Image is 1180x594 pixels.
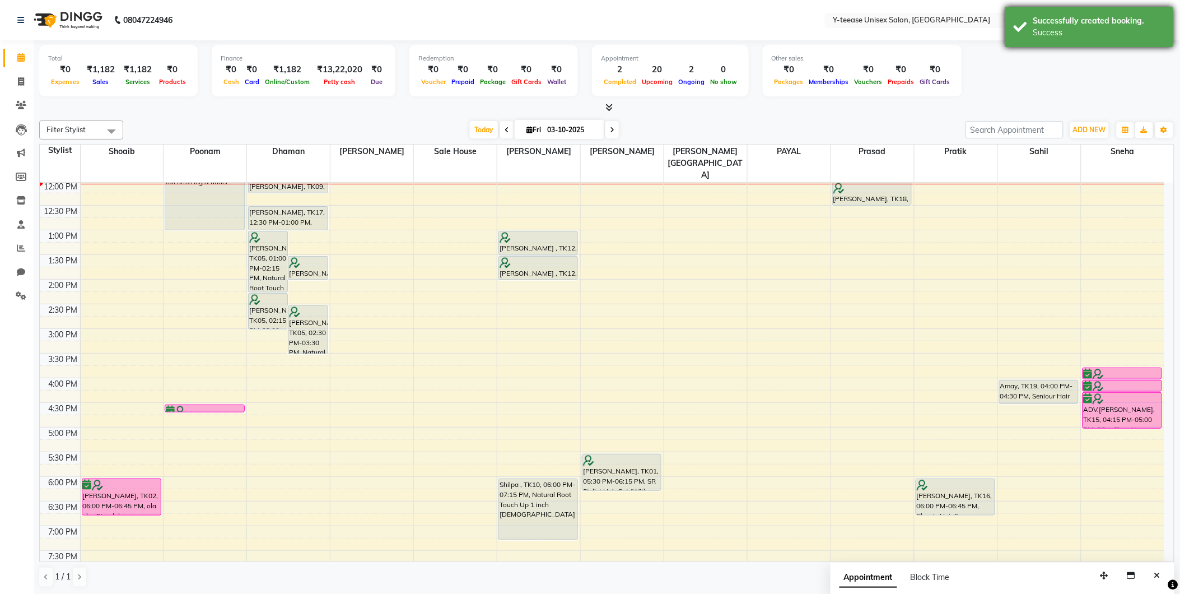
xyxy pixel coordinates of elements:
[42,206,80,217] div: 12:30 PM
[46,378,80,390] div: 4:00 PM
[833,182,911,205] div: [PERSON_NAME], TK18, 12:00 PM-12:30 PM, Wash & Plain dry (upto waist)
[917,63,953,76] div: ₹0
[81,145,164,159] span: Shoaib
[46,502,80,513] div: 6:30 PM
[831,145,914,159] span: Prasad
[1033,15,1165,27] div: Successfully created booking.
[165,145,244,230] div: [PERSON_NAME], TK04, 11:15 AM-01:00 PM, roll full arms leg & under
[852,78,885,86] span: Vouchers
[449,63,477,76] div: ₹0
[418,63,449,76] div: ₹0
[46,354,80,365] div: 3:30 PM
[40,145,80,156] div: Stylist
[367,63,386,76] div: ₹0
[288,306,327,354] div: [PERSON_NAME], TK05, 02:30 PM-03:30 PM, Natural Global ( Men )
[221,63,242,76] div: ₹0
[330,145,413,159] span: [PERSON_NAME]
[707,78,740,86] span: No show
[249,207,327,230] div: [PERSON_NAME], TK17, 12:30 PM-01:00 PM, Designer Men Hair Cut ( SIR )
[55,571,71,583] span: 1 / 1
[707,63,740,76] div: 0
[664,145,747,182] span: [PERSON_NAME][GEOGRAPHIC_DATA]
[221,54,386,63] div: Finance
[885,63,917,76] div: ₹0
[46,428,80,439] div: 5:00 PM
[123,78,153,86] span: Services
[675,63,707,76] div: 2
[82,479,161,515] div: [PERSON_NAME], TK02, 06:00 PM-06:45 PM, ola plex Standalone Treatment up to mid back
[313,63,367,76] div: ₹13,22,020
[499,231,577,255] div: [PERSON_NAME] , TK12, 01:00 PM-01:30 PM, Wash & Plain dry (upto Shoulder)
[414,145,497,159] span: Sale House
[119,63,156,76] div: ₹1,182
[917,78,953,86] span: Gift Cards
[499,479,577,540] div: Shilpa , TK10, 06:00 PM-07:15 PM, Natural Root Touch Up 1 inch [DEMOGRAPHIC_DATA]
[288,257,327,280] div: [PERSON_NAME], TK05, 01:30 PM-02:00 PM, Seniour Hair Cut with Wash ( Men )
[46,230,80,242] div: 1:00 PM
[46,280,80,291] div: 2:00 PM
[885,78,917,86] span: Prepaids
[249,231,287,292] div: [PERSON_NAME], TK05, 01:00 PM-02:15 PM, Natural Root Touch Up 1 inch [DEMOGRAPHIC_DATA]
[46,551,80,563] div: 7:30 PM
[1073,126,1106,134] span: ADD NEW
[165,405,244,412] div: Prayukta, TK13, 04:30 PM-04:40 PM, Eyebrows
[46,403,80,415] div: 4:30 PM
[449,78,477,86] span: Prepaid
[601,63,639,76] div: 2
[90,78,112,86] span: Sales
[1081,145,1164,159] span: Sneha
[772,63,806,76] div: ₹0
[911,572,950,582] span: Block Time
[916,479,995,515] div: [PERSON_NAME], TK16, 06:00 PM-06:45 PM, Classic Hair Spa {[DEMOGRAPHIC_DATA]}
[998,145,1081,159] span: Sahil
[46,255,80,267] div: 1:30 PM
[1083,380,1162,391] div: ADV.MOHINI, TK15, 04:00 PM-04:15 PM, Roll on full leg
[497,145,580,159] span: [PERSON_NAME]
[544,78,569,86] span: Wallet
[262,78,313,86] span: Online/Custom
[48,78,82,86] span: Expenses
[29,4,105,36] img: logo
[418,54,569,63] div: Redemption
[321,78,358,86] span: Petty cash
[1070,122,1109,138] button: ADD NEW
[123,4,172,36] b: 08047224946
[477,63,509,76] div: ₹0
[1033,27,1165,39] div: Success
[639,78,675,86] span: Upcoming
[1000,380,1078,403] div: Amay, TK19, 04:00 PM-04:30 PM, Seniour Hair Cut with Wash ( Men )
[262,63,313,76] div: ₹1,182
[852,63,885,76] div: ₹0
[601,54,740,63] div: Appointment
[48,63,82,76] div: ₹0
[772,78,806,86] span: Packages
[966,121,1064,138] input: Search Appointment
[509,78,544,86] span: Gift Cards
[509,63,544,76] div: ₹0
[639,63,675,76] div: 20
[748,145,831,159] span: PAYAL
[544,63,569,76] div: ₹0
[82,63,119,76] div: ₹1,182
[1149,567,1165,584] button: Close
[247,145,330,159] span: Dhaman
[46,526,80,538] div: 7:00 PM
[839,568,897,588] span: Appointment
[581,145,664,159] span: [PERSON_NAME]
[46,125,86,134] span: Filter Stylist
[470,121,498,138] span: Today
[46,452,80,464] div: 5:30 PM
[915,145,997,159] span: Pratik
[156,78,189,86] span: Products
[242,63,262,76] div: ₹0
[242,78,262,86] span: Card
[368,78,385,86] span: Due
[46,477,80,489] div: 6:00 PM
[156,63,189,76] div: ₹0
[46,329,80,341] div: 3:00 PM
[164,145,246,159] span: Poonam
[544,122,600,138] input: 2025-10-03
[524,126,544,134] span: Fri
[249,294,287,329] div: [PERSON_NAME], TK05, 02:15 PM-03:00 PM, SR Stylist Hair Cut (With wash &Blow Dry [DEMOGRAPHIC_DAT...
[46,304,80,316] div: 2:30 PM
